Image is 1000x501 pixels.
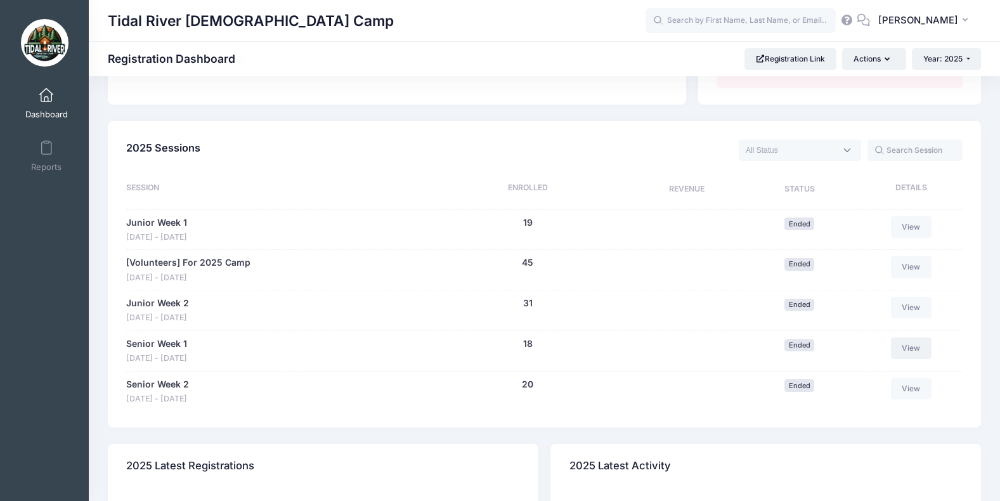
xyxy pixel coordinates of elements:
[891,297,932,318] a: View
[108,52,246,65] h1: Registration Dashboard
[878,13,958,27] span: [PERSON_NAME]
[784,218,814,230] span: Ended
[126,353,187,365] span: [DATE] - [DATE]
[523,337,533,351] button: 18
[891,378,932,400] a: View
[427,182,628,197] div: Enrolled
[126,378,189,391] a: Senior Week 2
[867,140,963,161] input: Search Session
[628,182,745,197] div: Revenue
[126,448,254,485] h4: 2025 Latest Registrations
[25,109,68,120] span: Dashboard
[126,216,187,230] a: Junior Week 1
[126,231,187,244] span: [DATE] - [DATE]
[891,216,932,238] a: View
[891,337,932,359] a: View
[744,48,836,70] a: Registration Link
[523,297,533,310] button: 31
[522,256,533,270] button: 45
[870,6,981,36] button: [PERSON_NAME]
[854,182,962,197] div: Details
[523,216,533,230] button: 19
[891,256,932,278] a: View
[522,378,533,391] button: 20
[21,19,68,67] img: Tidal River Christian Camp
[784,299,814,311] span: Ended
[745,182,854,197] div: Status
[842,48,906,70] button: Actions
[923,54,963,63] span: Year: 2025
[126,337,187,351] a: Senior Week 1
[126,141,200,154] span: 2025 Sessions
[31,162,62,172] span: Reports
[784,258,814,270] span: Ended
[126,272,250,284] span: [DATE] - [DATE]
[126,393,189,405] span: [DATE] - [DATE]
[569,448,671,485] h4: 2025 Latest Activity
[784,379,814,391] span: Ended
[126,182,427,197] div: Session
[784,339,814,351] span: Ended
[126,256,250,270] a: [Volunteers] For 2025 Camp
[646,8,836,34] input: Search by First Name, Last Name, or Email...
[126,312,189,324] span: [DATE] - [DATE]
[912,48,981,70] button: Year: 2025
[16,81,77,126] a: Dashboard
[746,145,836,156] textarea: Search
[108,6,394,36] h1: Tidal River [DEMOGRAPHIC_DATA] Camp
[16,134,77,178] a: Reports
[126,297,189,310] a: Junior Week 2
